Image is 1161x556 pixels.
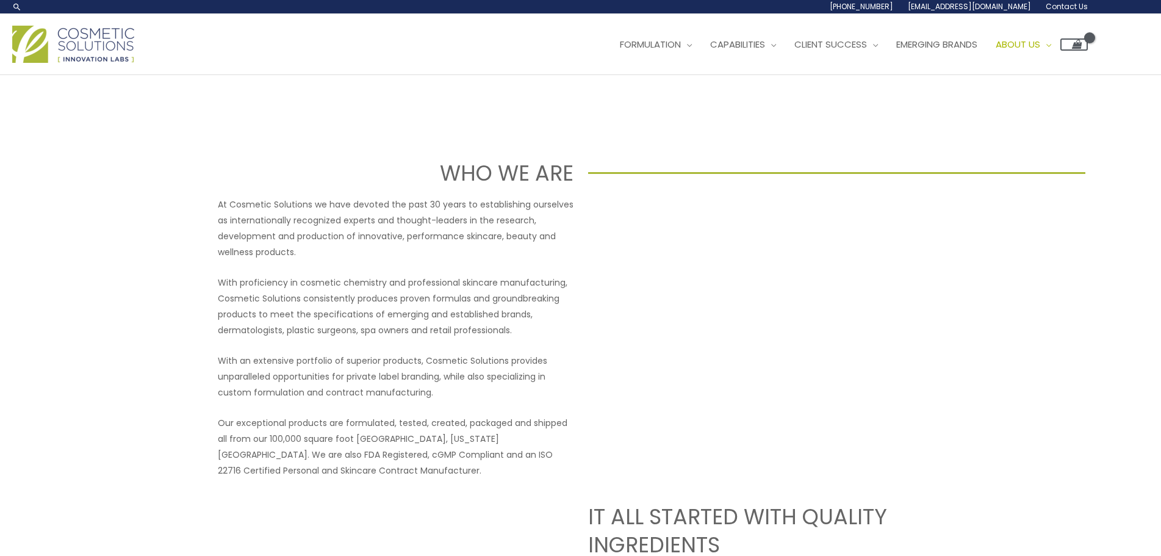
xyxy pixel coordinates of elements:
[1046,1,1088,12] span: Contact Us
[218,275,573,338] p: With proficiency in cosmetic chemistry and professional skincare manufacturing, Cosmetic Solution...
[12,2,22,12] a: Search icon link
[12,26,134,63] img: Cosmetic Solutions Logo
[611,26,701,63] a: Formulation
[701,26,785,63] a: Capabilities
[218,197,573,260] p: At Cosmetic Solutions we have devoted the past 30 years to establishing ourselves as internationa...
[896,38,977,51] span: Emerging Brands
[908,1,1031,12] span: [EMAIL_ADDRESS][DOMAIN_NAME]
[887,26,987,63] a: Emerging Brands
[830,1,893,12] span: [PHONE_NUMBER]
[620,38,681,51] span: Formulation
[588,197,944,397] iframe: Get to know Cosmetic Solutions Private Label Skin Care
[710,38,765,51] span: Capabilities
[794,38,867,51] span: Client Success
[76,158,573,188] h1: WHO WE ARE
[602,26,1088,63] nav: Site Navigation
[987,26,1060,63] a: About Us
[1060,38,1088,51] a: View Shopping Cart, empty
[218,353,573,400] p: With an extensive portfolio of superior products, Cosmetic Solutions provides unparalleled opport...
[785,26,887,63] a: Client Success
[996,38,1040,51] span: About Us
[218,415,573,478] p: Our exceptional products are formulated, tested, created, packaged and shipped all from our 100,0...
